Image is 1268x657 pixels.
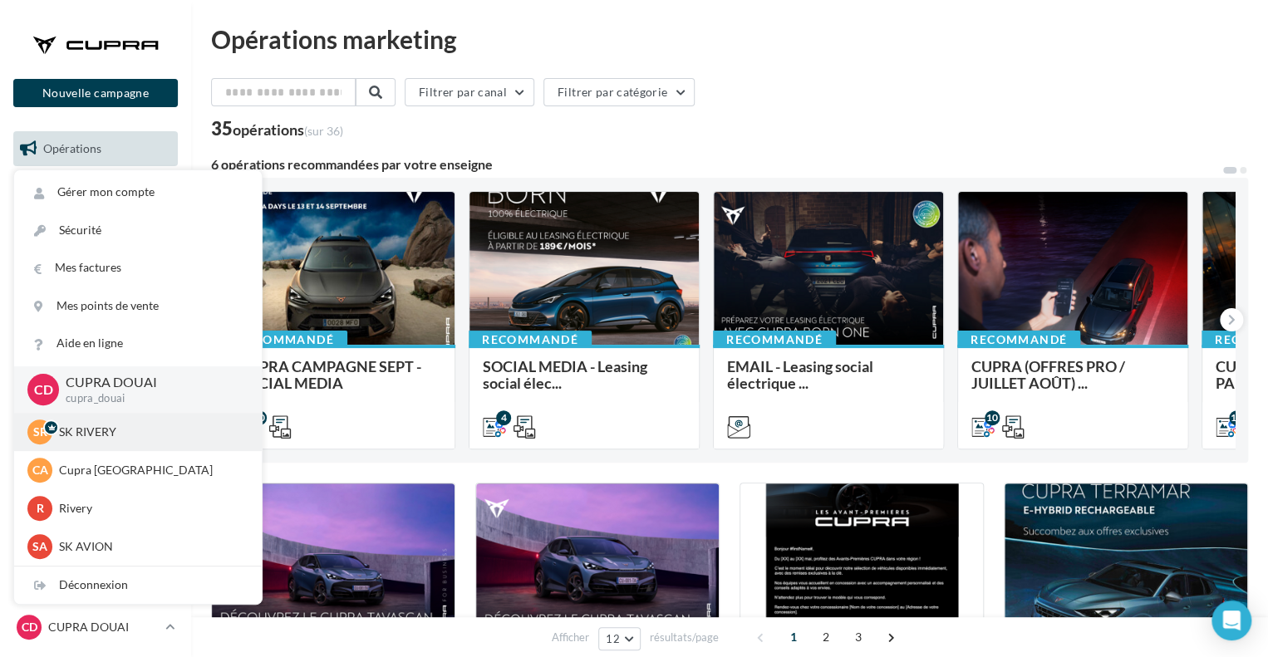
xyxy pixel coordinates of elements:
span: SA [32,538,47,555]
span: CD [22,619,37,635]
p: CUPRA DOUAI [66,373,235,392]
span: 1 [780,624,807,650]
a: Calendrier [10,380,181,415]
div: 4 [496,410,511,425]
a: Médiathèque [10,339,181,374]
span: CUPRA CAMPAGNE SEPT - SOCIAL MEDIA [238,357,421,392]
span: Opérations [43,141,101,155]
div: Open Intercom Messenger [1211,601,1251,640]
span: Afficher [552,630,589,645]
a: PLV et print personnalisable [10,422,181,471]
a: Campagnes DataOnDemand [10,477,181,526]
a: Sécurité [14,212,262,249]
span: 12 [606,632,620,645]
span: CUPRA (OFFRES PRO / JUILLET AOÛT) ... [971,357,1125,392]
a: Boîte de réception2 [10,173,181,208]
button: Filtrer par canal [405,78,534,106]
div: Recommandé [469,331,592,349]
span: résultats/page [650,630,719,645]
div: Déconnexion [14,566,262,604]
div: Recommandé [224,331,347,349]
span: SR [33,424,47,440]
span: 2 [813,624,839,650]
div: 35 [211,120,343,138]
p: Cupra [GEOGRAPHIC_DATA] [59,462,242,478]
a: Opérations [10,131,181,166]
p: Rivery [59,500,242,517]
span: CD [34,380,53,399]
span: SOCIAL MEDIA - Leasing social élec... [483,357,647,392]
span: CA [32,462,48,478]
p: SK AVION [59,538,242,555]
p: cupra_douai [66,391,235,406]
p: CUPRA DOUAI [48,619,159,635]
span: R [37,500,44,517]
div: Recommandé [957,331,1080,349]
div: 11 [1229,410,1244,425]
a: Gérer mon compte [14,174,262,211]
div: 6 opérations recommandées par votre enseigne [211,158,1221,171]
button: 12 [598,627,641,650]
div: Recommandé [713,331,836,349]
a: Campagnes [10,257,181,292]
a: Mes points de vente [14,287,262,325]
a: Contacts [10,298,181,333]
div: opérations [233,122,343,137]
a: CD CUPRA DOUAI [13,611,178,643]
span: (sur 36) [304,124,343,138]
div: Opérations marketing [211,27,1248,51]
span: 3 [845,624,872,650]
a: Visibilité en ligne [10,215,181,250]
span: EMAIL - Leasing social électrique ... [727,357,873,392]
button: Filtrer par catégorie [543,78,695,106]
p: SK RIVERY [59,424,242,440]
a: Aide en ligne [14,325,262,362]
a: Mes factures [14,249,262,287]
button: Nouvelle campagne [13,79,178,107]
div: 10 [985,410,1000,425]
